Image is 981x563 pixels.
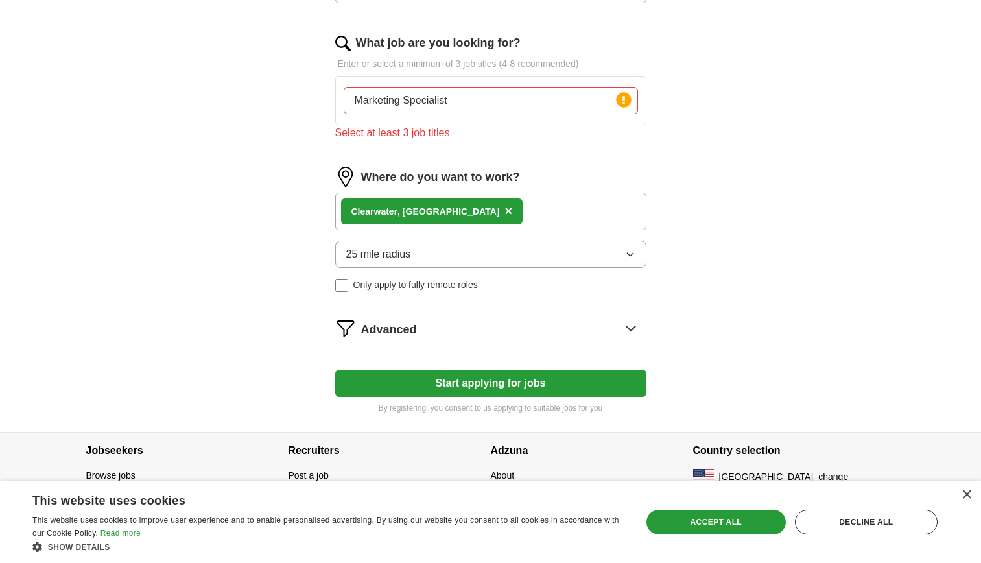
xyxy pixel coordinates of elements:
img: filter [335,318,356,339]
a: Read more, opens a new window [100,529,141,538]
span: This website uses cookies to improve user experience and to enable personalised advertising. By u... [32,516,619,538]
div: Close [962,490,971,500]
div: This website uses cookies [32,489,591,509]
button: × [504,202,512,221]
img: location.png [335,167,356,187]
div: Accept all [646,510,786,534]
div: , [GEOGRAPHIC_DATA] [351,205,500,219]
span: [GEOGRAPHIC_DATA] [719,470,814,484]
span: × [504,204,512,218]
span: Advanced [361,321,417,339]
p: Enter or select a minimum of 3 job titles (4-8 recommended) [335,57,646,71]
span: 25 mile radius [346,246,411,262]
div: Decline all [795,510,938,534]
label: What job are you looking for? [356,34,521,52]
div: Select at least 3 job titles [335,125,646,141]
p: By registering, you consent to us applying to suitable jobs for you [335,402,646,414]
button: change [818,470,848,484]
button: 25 mile radius [335,241,646,268]
label: Where do you want to work? [361,169,520,186]
div: Show details [32,540,624,553]
a: About [491,470,515,481]
span: Show details [48,543,110,552]
input: Type a job title and press enter [344,87,638,114]
strong: Clearwater [351,206,398,217]
h4: Country selection [693,433,895,469]
span: Only apply to fully remote roles [353,278,478,292]
button: Start applying for jobs [335,370,646,397]
a: Browse jobs [86,470,136,481]
img: search.png [335,36,351,51]
img: US flag [693,469,714,485]
a: Post a job [289,470,329,481]
input: Only apply to fully remote roles [335,279,348,292]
